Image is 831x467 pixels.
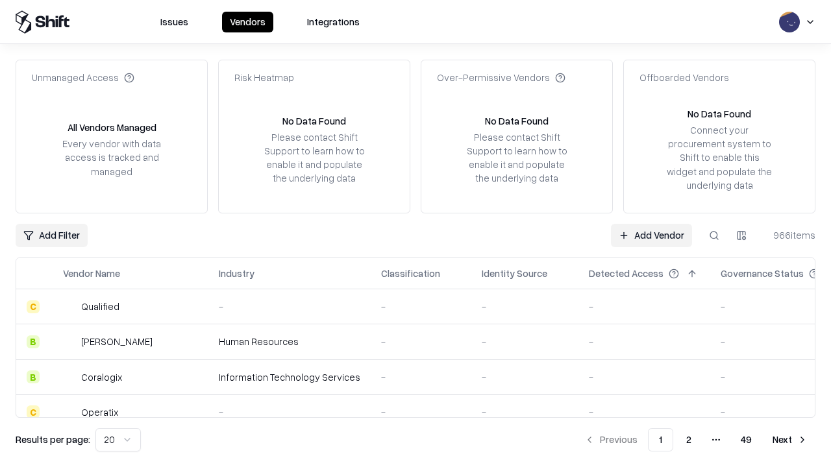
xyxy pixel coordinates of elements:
img: Qualified [63,300,76,313]
button: Next [765,428,815,451]
div: All Vendors Managed [68,121,156,134]
div: [PERSON_NAME] [81,335,153,348]
button: Vendors [222,12,273,32]
div: - [381,370,461,384]
div: - [482,405,568,419]
div: - [381,300,461,313]
div: B [27,335,40,348]
img: Deel [63,335,76,348]
div: Please contact Shift Support to learn how to enable it and populate the underlying data [260,130,368,186]
div: No Data Found [282,114,346,128]
button: Add Filter [16,224,88,247]
div: - [589,370,700,384]
p: Results per page: [16,433,90,446]
div: Detected Access [589,267,664,280]
div: Please contact Shift Support to learn how to enable it and populate the underlying data [463,130,571,186]
div: No Data Found [688,107,751,121]
div: Vendor Name [63,267,120,280]
div: Offboarded Vendors [639,71,729,84]
div: No Data Found [485,114,549,128]
div: - [589,405,700,419]
button: 1 [648,428,673,451]
button: Integrations [299,12,367,32]
div: C [27,300,40,313]
div: Unmanaged Access [32,71,134,84]
button: 2 [676,428,702,451]
div: - [482,300,568,313]
div: - [219,405,360,419]
button: 49 [730,428,762,451]
div: Classification [381,267,440,280]
div: Connect your procurement system to Shift to enable this widget and populate the underlying data [665,123,773,192]
a: Add Vendor [611,224,692,247]
div: - [381,405,461,419]
img: Operatix [63,405,76,418]
div: - [589,335,700,348]
div: Every vendor with data access is tracked and managed [58,137,166,178]
div: - [482,335,568,348]
div: - [589,300,700,313]
div: Human Resources [219,335,360,348]
div: - [381,335,461,348]
div: Over-Permissive Vendors [437,71,565,84]
div: Identity Source [482,267,547,280]
img: Coralogix [63,370,76,383]
div: Coralogix [81,370,122,384]
div: 966 items [763,228,815,242]
div: - [482,370,568,384]
div: - [219,300,360,313]
div: Qualified [81,300,119,313]
div: Risk Heatmap [234,71,294,84]
div: Industry [219,267,254,280]
div: C [27,405,40,418]
div: Governance Status [721,267,804,280]
div: Operatix [81,405,118,419]
div: B [27,370,40,383]
nav: pagination [577,428,815,451]
div: Information Technology Services [219,370,360,384]
button: Issues [153,12,196,32]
